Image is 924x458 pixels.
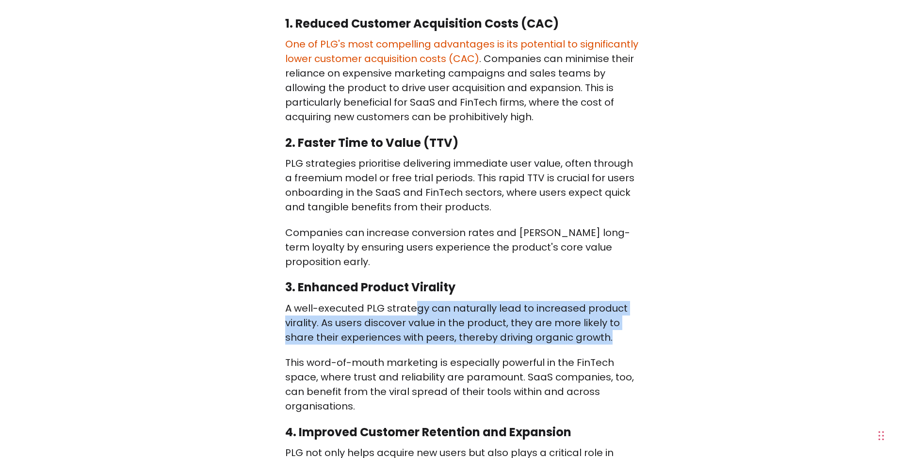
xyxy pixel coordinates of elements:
[878,421,884,450] div: Arrastar
[285,301,639,345] p: A well-executed PLG strategy can naturally lead to increased product virality. As users discover ...
[875,411,924,458] div: Widget de chat
[285,280,639,295] h3: 3. Enhanced Product Virality
[285,425,639,440] h3: 4. Improved Customer Retention and Expansion
[285,355,639,413] p: This word-of-mouth marketing is especially powerful in the FinTech space, where trust and reliabi...
[875,411,924,458] iframe: Chat Widget
[285,225,639,269] p: Companies can increase conversion rates and [PERSON_NAME] long-term loyalty by ensuring users exp...
[285,135,639,151] h3: 2. Faster Time to Value (TTV)
[285,16,639,32] h3: 1. Reduced Customer Acquisition Costs (CAC)
[285,156,639,214] p: PLG strategies prioritise delivering immediate user value, often through a freemium model or free...
[285,37,639,124] p: . Companies can minimise their reliance on expensive marketing campaigns and sales teams by allow...
[285,37,638,65] a: One of PLG's most compelling advantages is its potential to significantly lower customer acquisit...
